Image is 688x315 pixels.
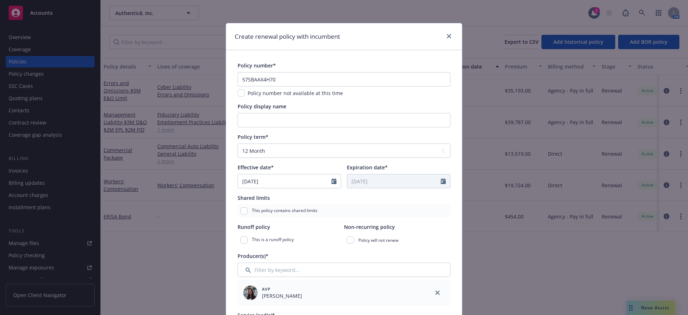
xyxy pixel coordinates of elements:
[344,224,395,230] span: Non-recurring policy
[347,164,388,171] span: Expiration date*
[238,62,276,69] span: Policy number*
[238,194,270,201] span: Shared limits
[238,224,270,230] span: Runoff policy
[445,32,453,41] a: close
[238,164,274,171] span: Effective date*
[243,286,258,300] img: employee photo
[441,178,446,184] svg: Calendar
[248,90,343,97] span: Policy number not available at this time
[238,253,268,259] span: Producer(s)*
[235,32,340,41] h1: Create renewal policy with incumbent
[262,292,302,300] span: [PERSON_NAME]
[238,103,286,110] span: Policy display name
[433,288,442,297] a: close
[262,286,302,292] span: AVP
[331,178,336,184] svg: Calendar
[347,174,441,188] input: MM/DD/YYYY
[238,263,450,277] input: Filter by keyword...
[238,234,344,246] div: This is a runoff policy
[238,204,450,217] div: This policy contains shared limits
[238,174,331,188] input: MM/DD/YYYY
[238,133,268,140] span: Policy term*
[344,234,450,246] div: Policy will not renew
